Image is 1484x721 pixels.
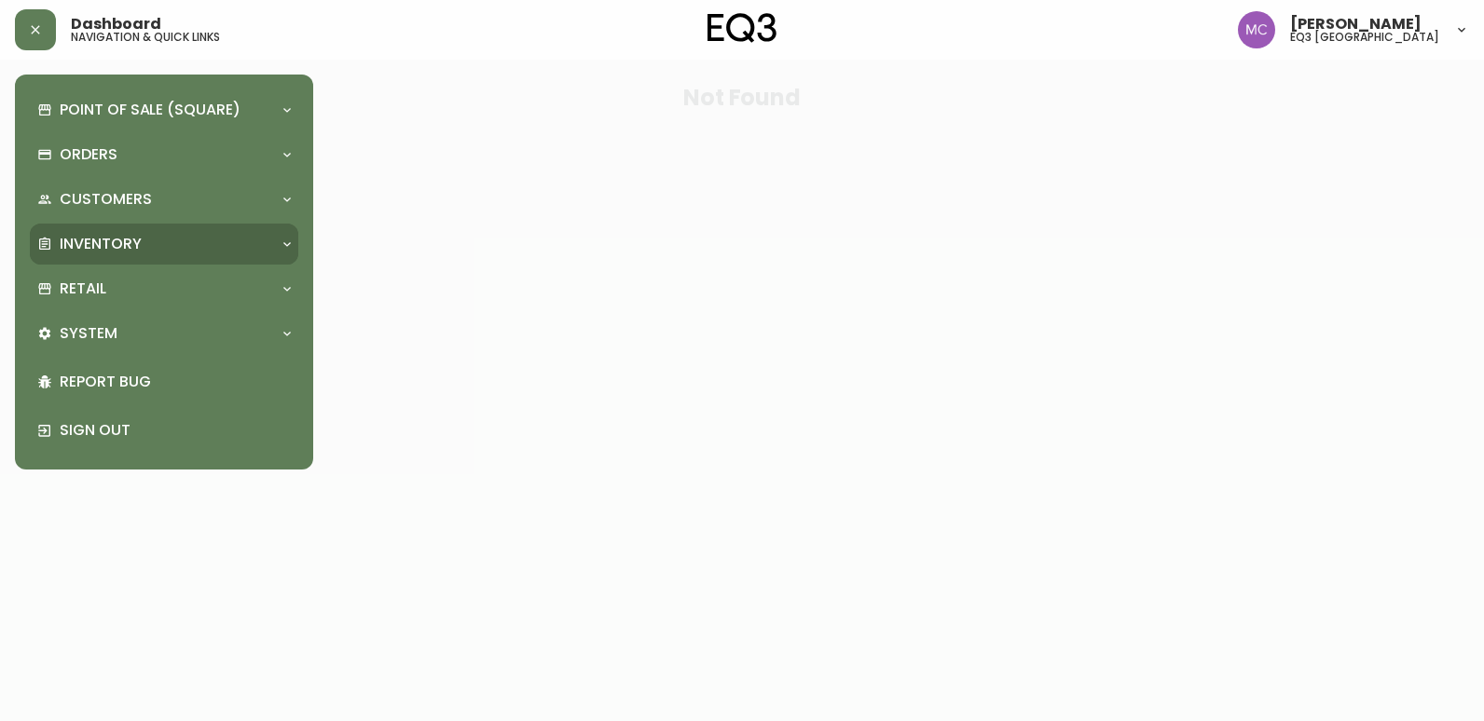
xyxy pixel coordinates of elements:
div: Point of Sale (Square) [30,89,298,130]
p: Inventory [60,234,142,254]
p: Sign Out [60,420,291,441]
img: logo [708,13,776,43]
p: Orders [60,144,117,165]
p: Report Bug [60,372,291,392]
div: Sign Out [30,406,298,455]
div: Orders [30,134,298,175]
p: System [60,323,117,344]
p: Customers [60,189,152,210]
span: [PERSON_NAME] [1290,17,1422,32]
span: Dashboard [71,17,161,32]
h5: navigation & quick links [71,32,220,43]
div: Customers [30,179,298,220]
h5: eq3 [GEOGRAPHIC_DATA] [1290,32,1439,43]
p: Point of Sale (Square) [60,100,240,120]
div: System [30,313,298,354]
div: Inventory [30,224,298,265]
div: Retail [30,268,298,309]
p: Retail [60,279,106,299]
div: Report Bug [30,358,298,406]
img: 6dbdb61c5655a9a555815750a11666cc [1238,11,1275,48]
